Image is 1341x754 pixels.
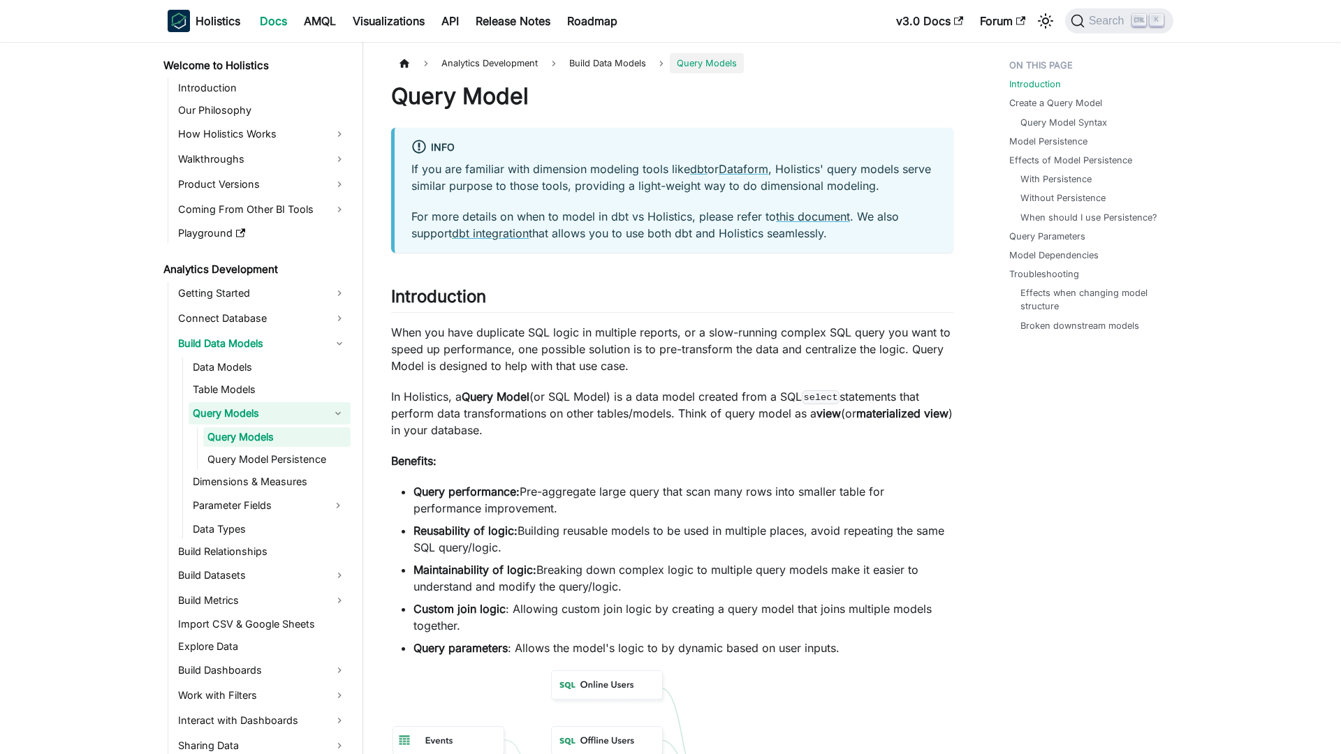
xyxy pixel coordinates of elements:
a: Build Relationships [174,542,351,561]
a: Getting Started [174,282,351,304]
nav: Breadcrumbs [391,53,953,73]
a: Walkthroughs [174,148,351,170]
a: dbt integration [452,226,529,240]
a: AMQL [295,10,344,32]
p: If you are familiar with dimension modeling tools like or , Holistics' query models serve similar... [411,161,937,194]
span: Search [1085,15,1133,27]
a: Table Models [189,380,351,399]
li: : Allowing custom join logic by creating a query model that joins multiple models together. [413,600,953,634]
a: Without Persistence [1020,191,1106,205]
a: With Persistence [1020,172,1092,186]
a: Query Models [189,402,325,424]
button: Search (Ctrl+K) [1065,8,1173,34]
a: Build Datasets [174,564,351,586]
a: Welcome to Holistics [159,56,351,75]
span: Analytics Development [434,53,545,73]
a: Interact with Dashboards [174,709,351,732]
a: API [433,10,467,32]
b: Holistics [196,13,240,29]
strong: Query parameters [413,641,508,655]
a: Release Notes [467,10,559,32]
strong: materialized view [856,406,948,420]
li: Breaking down complex logic to multiple query models make it easier to understand and modify the ... [413,561,953,595]
strong: Reusability of logic: [413,524,518,538]
a: Work with Filters [174,684,351,707]
a: Forum [972,10,1034,32]
a: Broken downstream models [1020,319,1139,332]
a: When should I use Persistence? [1020,211,1157,224]
a: Parameter Fields [189,494,325,517]
a: Effects when changing model structure [1020,286,1159,313]
a: Data Types [189,519,351,539]
code: select [802,390,840,404]
strong: Query performance: [413,485,520,498]
a: Build Data Models [174,332,351,355]
button: Expand sidebar category 'Parameter Fields' [325,494,351,517]
kbd: K [1150,14,1164,27]
a: Dimensions & Measures [189,472,351,491]
div: info [411,139,937,157]
a: Build Metrics [174,589,351,612]
a: Query Parameters [1009,230,1085,243]
strong: Benefits: [391,454,437,468]
a: Docs [251,10,295,32]
li: Building reusable models to be used in multiple places, avoid repeating the same SQL query/logic. [413,522,953,556]
a: Our Philosophy [174,101,351,120]
a: Explore Data [174,637,351,656]
a: this document [776,209,850,223]
a: Create a Query Model [1009,96,1102,110]
a: dbt [690,162,708,176]
a: Introduction [1009,77,1061,91]
a: Model Dependencies [1009,249,1099,262]
strong: Maintainability of logic: [413,563,536,577]
span: Build Data Models [562,53,653,73]
button: Collapse sidebar category 'Query Models' [325,402,351,424]
a: Introduction [174,78,351,98]
nav: Docs sidebar [154,42,363,754]
a: Import CSV & Google Sheets [174,614,351,634]
li: : Allows the model's logic to by dynamic based on user inputs. [413,640,953,656]
a: Roadmap [559,10,626,32]
a: Coming From Other BI Tools [174,198,351,221]
a: Playground [174,223,351,243]
a: Data Models [189,357,351,377]
img: Holistics [168,10,190,32]
a: Query Model Syntax [1020,116,1107,129]
strong: view [816,406,841,420]
a: Query Models [203,427,351,447]
a: Effects of Model Persistence [1009,154,1132,167]
a: v3.0 Docs [888,10,972,32]
strong: Query Model [462,390,529,404]
a: Dataform [719,162,768,176]
a: Product Versions [174,173,351,195]
p: For more details on when to model in dbt vs Holistics, please refer to . We also support that all... [411,208,937,242]
button: Switch between dark and light mode (currently light mode) [1034,10,1057,32]
a: Visualizations [344,10,433,32]
p: In Holistics, a (or SQL Model) is a data model created from a SQL statements that perform data tr... [391,388,953,438]
a: Build Dashboards [174,659,351,681]
a: Model Persistence [1009,135,1087,148]
a: Query Model Persistence [203,450,351,469]
li: Pre-aggregate large query that scan many rows into smaller table for performance improvement. [413,483,953,517]
a: Connect Database [174,307,351,330]
a: HolisticsHolistics [168,10,240,32]
a: Analytics Development [159,260,351,279]
a: Home page [391,53,418,73]
span: Query Models [670,53,744,73]
strong: Custom join logic [413,602,506,616]
h1: Query Model [391,82,953,110]
p: When you have duplicate SQL logic in multiple reports, or a slow-running complex SQL query you wa... [391,324,953,374]
h2: Introduction [391,286,953,313]
a: How Holistics Works [174,123,351,145]
a: Troubleshooting [1009,267,1079,281]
